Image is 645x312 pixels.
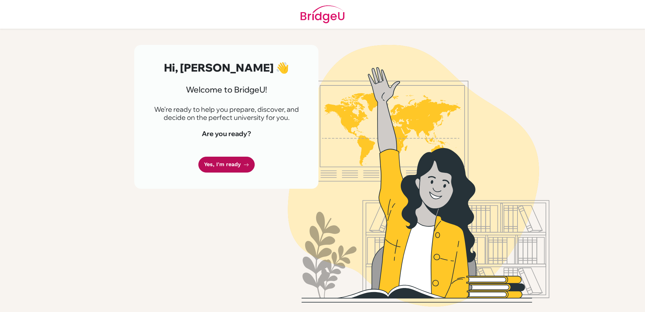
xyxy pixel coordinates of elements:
h4: Are you ready? [150,130,302,138]
h3: Welcome to BridgeU! [150,85,302,95]
p: We're ready to help you prepare, discover, and decide on the perfect university for you. [150,105,302,122]
img: Welcome to Bridge U [226,45,611,307]
h2: Hi, [PERSON_NAME] 👋 [150,61,302,74]
a: Yes, I'm ready [198,157,255,173]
